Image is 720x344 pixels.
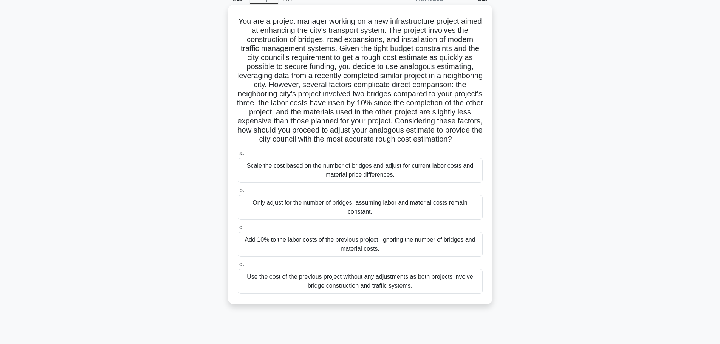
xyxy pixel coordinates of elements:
span: a. [239,150,244,156]
div: Add 10% to the labor costs of the previous project, ignoring the number of bridges and material c... [238,232,483,257]
span: d. [239,261,244,267]
div: Use the cost of the previous project without any adjustments as both projects involve bridge cons... [238,269,483,294]
div: Only adjust for the number of bridges, assuming labor and material costs remain constant. [238,195,483,220]
h5: You are a project manager working on a new infrastructure project aimed at enhancing the city's t... [237,17,483,144]
span: b. [239,187,244,193]
div: Scale the cost based on the number of bridges and adjust for current labor costs and material pri... [238,158,483,183]
span: c. [239,224,244,230]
